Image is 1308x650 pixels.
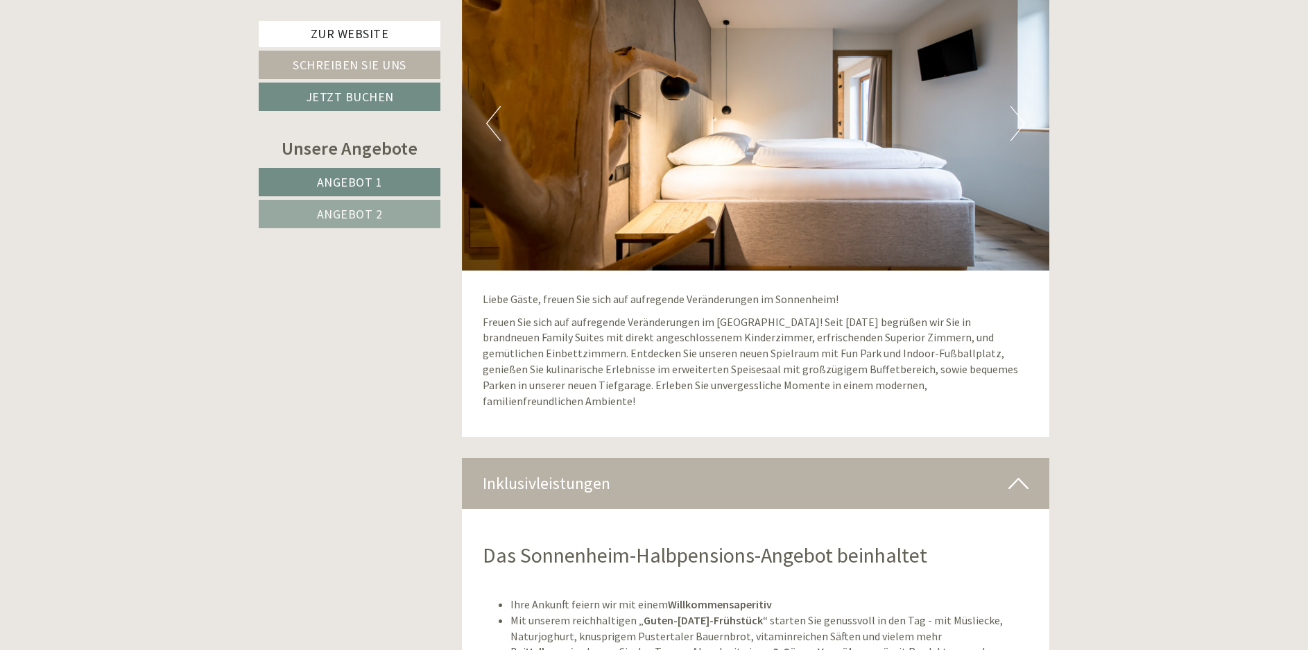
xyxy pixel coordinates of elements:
div: Inklusivleistungen [462,458,1050,509]
div: Bitte senden sie mir ein Angebot nur mit Frühstück zu. Vielen Dank [PERSON_NAME] [202,83,536,140]
button: Senden [457,361,547,390]
strong: Willkommensaperitiv [668,597,772,611]
p: Freuen Sie sich auf aufregende Veränderungen im [GEOGRAPHIC_DATA]! Seit [DATE] begrüßen wir Sie i... [483,314,1029,409]
div: [DATE] [248,10,298,34]
div: Guten Tag, wie können wir Ihnen helfen? [10,37,221,80]
strong: Guten-[DATE]-Frühstück [644,613,763,627]
a: Zur Website [259,21,440,47]
div: Unsere Angebote [259,135,440,161]
div: Inso Sonnenheim [21,40,214,51]
button: Next [1010,106,1025,141]
a: Jetzt buchen [259,83,440,111]
button: Previous [486,106,501,141]
small: 19:34 [21,67,214,77]
h2: Das Sonnenheim-Halbpensions-Angebot beinhaltet [483,544,1029,567]
li: Ihre Ankunft feiern wir mit einem [510,597,1029,613]
li: Mit unserem reichhaltigen „ “ starten Sie genussvoll in den Tag - mit Müsliecke, Naturjoghurt, kn... [510,613,1029,644]
div: Sie [209,85,526,96]
span: Angebot 2 [317,206,383,222]
small: 19:35 [209,128,526,138]
p: Liebe Gäste, freuen Sie sich auf aufregende Veränderungen im Sonnenheim! [483,291,1029,307]
a: Schreiben Sie uns [259,51,440,79]
span: Angebot 1 [317,174,383,190]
